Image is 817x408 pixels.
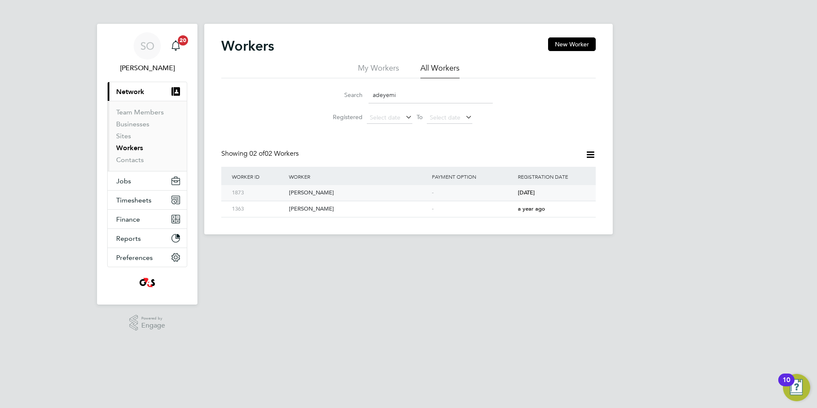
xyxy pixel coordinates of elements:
[116,144,143,152] a: Workers
[178,35,188,46] span: 20
[230,201,587,208] a: 1363[PERSON_NAME]-a year ago
[548,37,596,51] button: New Worker
[324,113,363,121] label: Registered
[107,32,187,73] a: SO[PERSON_NAME]
[108,171,187,190] button: Jobs
[108,229,187,248] button: Reports
[97,24,197,305] nav: Main navigation
[230,167,287,186] div: Worker ID
[518,205,545,212] span: a year ago
[116,120,149,128] a: Businesses
[108,101,187,171] div: Network
[430,185,516,201] div: -
[249,149,299,158] span: 02 Workers
[518,189,535,196] span: [DATE]
[230,201,287,217] div: 1363
[108,191,187,209] button: Timesheets
[287,185,430,201] div: [PERSON_NAME]
[249,149,265,158] span: 02 of
[141,315,165,322] span: Powered by
[116,156,144,164] a: Contacts
[324,91,363,99] label: Search
[783,380,790,391] div: 10
[430,167,516,186] div: Payment Option
[116,108,164,116] a: Team Members
[430,201,516,217] div: -
[116,254,153,262] span: Preferences
[140,40,154,51] span: SO
[370,114,400,121] span: Select date
[414,111,425,123] span: To
[107,276,187,289] a: Go to home page
[108,248,187,267] button: Preferences
[116,234,141,243] span: Reports
[116,177,131,185] span: Jobs
[137,276,157,289] img: g4s4-logo-retina.png
[116,88,144,96] span: Network
[287,167,430,186] div: Worker
[167,32,184,60] a: 20
[783,374,810,401] button: Open Resource Center, 10 new notifications
[430,114,460,121] span: Select date
[230,185,287,201] div: 1873
[116,196,151,204] span: Timesheets
[116,132,131,140] a: Sites
[108,82,187,101] button: Network
[221,149,300,158] div: Showing
[107,63,187,73] span: Samantha Orchard
[358,63,399,78] li: My Workers
[369,87,493,103] input: Name, email or phone number
[116,215,140,223] span: Finance
[516,167,587,186] div: Registration Date
[420,63,460,78] li: All Workers
[221,37,274,54] h2: Workers
[287,201,430,217] div: [PERSON_NAME]
[230,185,573,192] a: 1873[PERSON_NAME]-[DATE]
[141,322,165,329] span: Engage
[108,210,187,228] button: Finance
[129,315,166,331] a: Powered byEngage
